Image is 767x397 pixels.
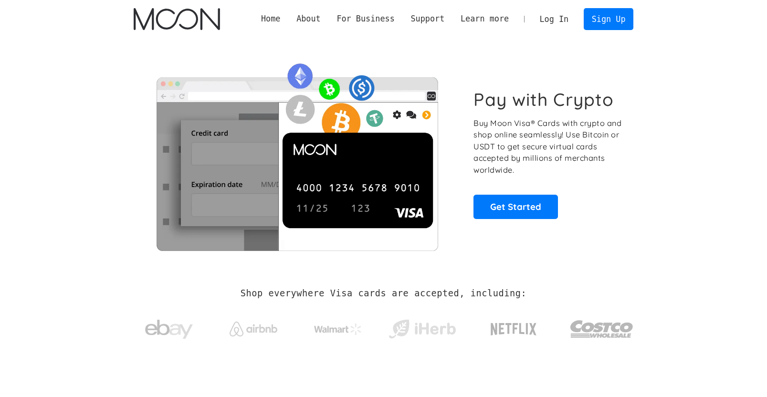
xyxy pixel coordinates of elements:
[387,307,458,346] a: iHerb
[134,305,205,349] a: ebay
[302,314,373,340] a: Walmart
[253,13,288,25] a: Home
[314,324,362,335] img: Walmart
[296,13,321,25] div: About
[473,89,614,110] h1: Pay with Crypto
[473,117,623,176] p: Buy Moon Visa® Cards with crypto and shop online seamlessly! Use Bitcoin or USDT to get secure vi...
[218,312,289,341] a: Airbnb
[410,13,444,25] div: Support
[145,314,193,345] img: ebay
[473,195,558,219] a: Get Started
[471,308,557,346] a: Netflix
[387,317,458,342] img: iHerb
[570,311,634,347] img: Costco
[490,317,537,341] img: Netflix
[461,13,509,25] div: Learn more
[134,57,461,251] img: Moon Cards let you spend your crypto anywhere Visa is accepted.
[230,322,277,336] img: Airbnb
[134,8,220,30] img: Moon Logo
[336,13,394,25] div: For Business
[584,8,633,30] a: Sign Up
[570,302,634,352] a: Costco
[532,9,577,30] a: Log In
[241,288,526,299] h2: Shop everywhere Visa cards are accepted, including:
